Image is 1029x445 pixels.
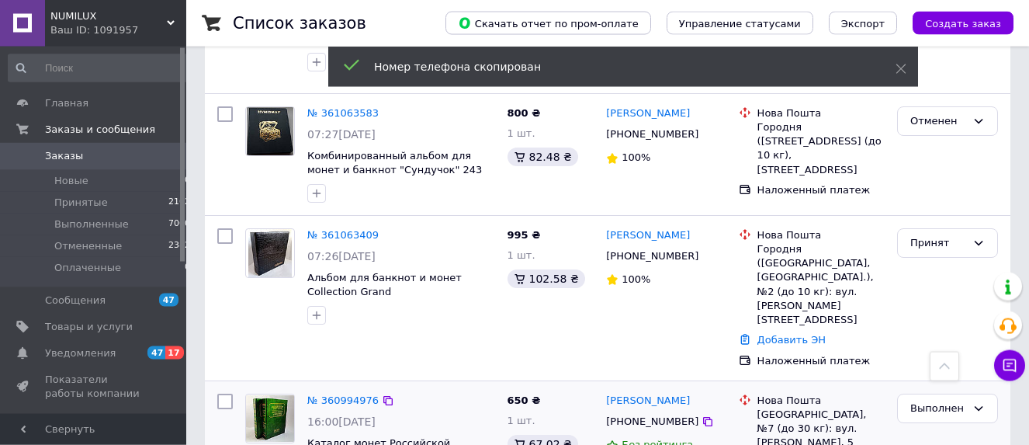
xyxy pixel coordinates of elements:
[307,229,379,241] a: № 361063409
[508,395,541,406] span: 650 ₴
[54,239,122,253] span: Отмененные
[165,346,183,360] span: 17
[897,17,1013,29] a: Создать заказ
[54,174,88,188] span: Новые
[54,217,129,231] span: Выполненные
[757,106,885,120] div: Нова Пошта
[606,415,698,427] span: [PHONE_NUMBER]
[606,250,698,262] span: [PHONE_NUMBER]
[508,269,585,288] div: 102.58 ₴
[910,401,966,417] div: Выполнен
[910,235,966,252] div: Принят
[45,294,106,308] span: Сообщения
[757,120,885,177] div: Городня ([STREET_ADDRESS] (до 10 кг), [STREET_ADDRESS]
[508,415,535,426] span: 1 шт.
[307,107,379,119] a: № 361063583
[8,54,192,82] input: Поиск
[159,294,178,307] span: 47
[147,346,165,360] span: 47
[622,273,650,285] span: 100%
[50,9,167,23] span: NUMILUX
[246,395,294,442] img: Фото товару
[829,12,897,35] button: Экспорт
[245,228,295,278] a: Фото товару
[508,249,535,261] span: 1 шт.
[757,394,885,408] div: Нова Пошта
[54,261,121,275] span: Оплаченные
[307,415,376,428] span: 16:00[DATE]
[307,250,376,262] span: 07:26[DATE]
[54,196,108,210] span: Принятые
[841,18,885,30] span: Экспорт
[45,123,155,137] span: Заказы и сообщения
[994,350,1025,381] button: Чат с покупателем
[606,128,698,140] span: [PHONE_NUMBER]
[925,18,1001,30] span: Создать заказ
[248,229,292,277] img: Фото товару
[307,272,462,298] a: Альбом для банкнот и монет Collection Grand
[233,14,366,33] h1: Список заказов
[247,107,293,155] img: Фото товару
[757,242,885,327] div: Городня ([GEOGRAPHIC_DATA], [GEOGRAPHIC_DATA].), №2 (до 10 кг): вул. [PERSON_NAME][STREET_ADDRESS]
[168,196,190,210] span: 2102
[757,334,826,346] a: Добавить ЭН
[679,18,801,30] span: Управление статусами
[45,373,144,401] span: Показатели работы компании
[667,12,813,35] button: Управление статусами
[245,394,295,443] a: Фото товару
[168,217,190,231] span: 7000
[508,107,541,119] span: 800 ₴
[606,106,690,121] a: [PERSON_NAME]
[307,395,379,406] a: № 360994976
[913,12,1013,35] button: Создать заказ
[757,228,885,242] div: Нова Пошта
[307,150,482,190] a: Комбинированный альбом для монет и банкнот "Сундучок" 243 ячеек
[185,174,190,188] span: 0
[45,320,133,334] span: Товары и услуги
[374,59,857,75] div: Номер телефона скопирован
[45,149,83,163] span: Заказы
[757,183,885,197] div: Наложенный платеж
[45,346,116,360] span: Уведомления
[622,151,650,163] span: 100%
[606,394,690,408] a: [PERSON_NAME]
[508,148,578,166] div: 82.48 ₴
[185,261,190,275] span: 0
[508,127,535,139] span: 1 шт.
[757,354,885,368] div: Наложенный платеж
[45,96,88,110] span: Главная
[606,228,690,243] a: [PERSON_NAME]
[245,106,295,156] a: Фото товару
[458,16,639,30] span: Скачать отчет по пром-оплате
[508,229,541,241] span: 995 ₴
[910,113,966,130] div: Отменен
[50,23,186,37] div: Ваш ID: 1091957
[168,239,190,253] span: 2382
[307,128,376,141] span: 07:27[DATE]
[445,12,651,35] button: Скачать отчет по пром-оплате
